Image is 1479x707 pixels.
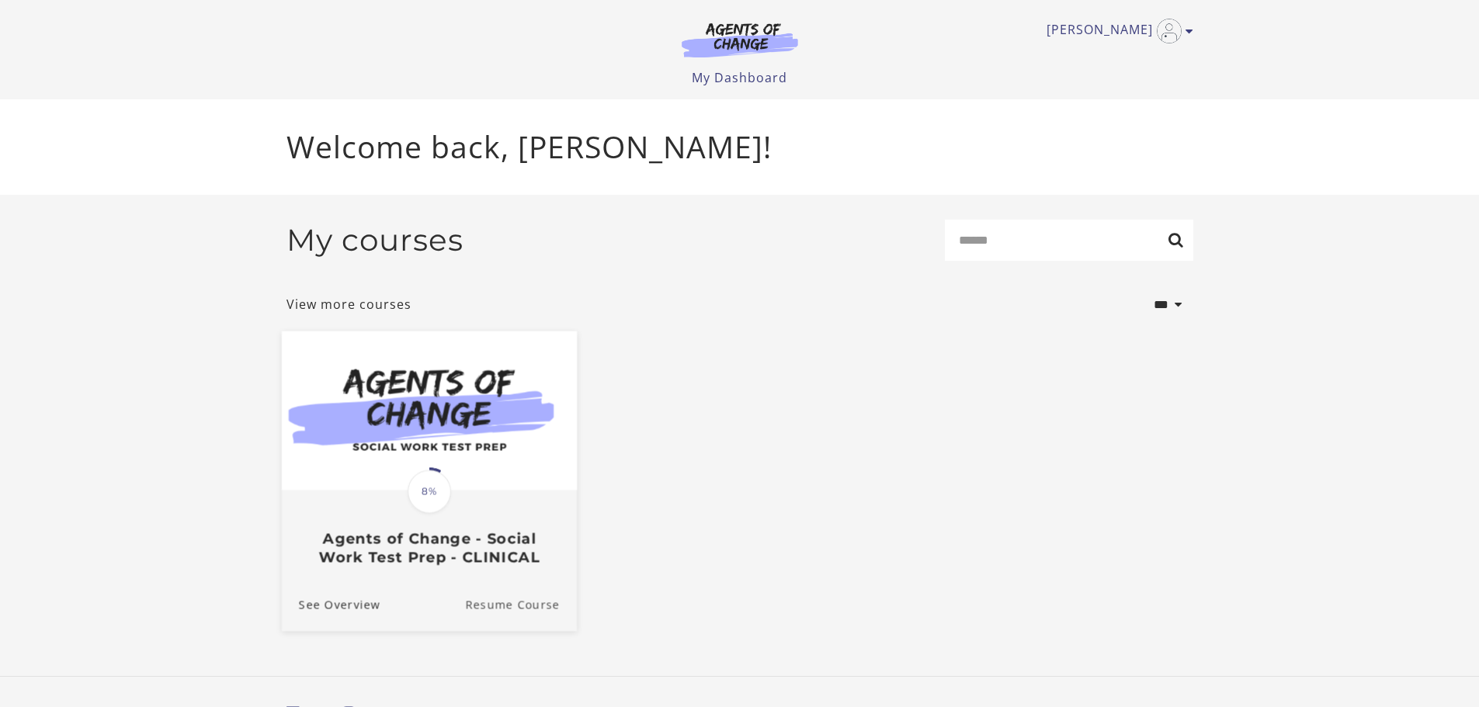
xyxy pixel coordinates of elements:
a: View more courses [286,295,411,314]
h2: My courses [286,222,463,258]
h3: Agents of Change - Social Work Test Prep - CLINICAL [298,530,559,566]
a: Toggle menu [1047,19,1186,43]
img: Agents of Change Logo [665,22,814,57]
a: Agents of Change - Social Work Test Prep - CLINICAL: See Overview [281,579,380,631]
span: 8% [408,470,451,513]
p: Welcome back, [PERSON_NAME]! [286,124,1193,170]
a: My Dashboard [692,69,787,86]
a: Agents of Change - Social Work Test Prep - CLINICAL: Resume Course [465,579,577,631]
